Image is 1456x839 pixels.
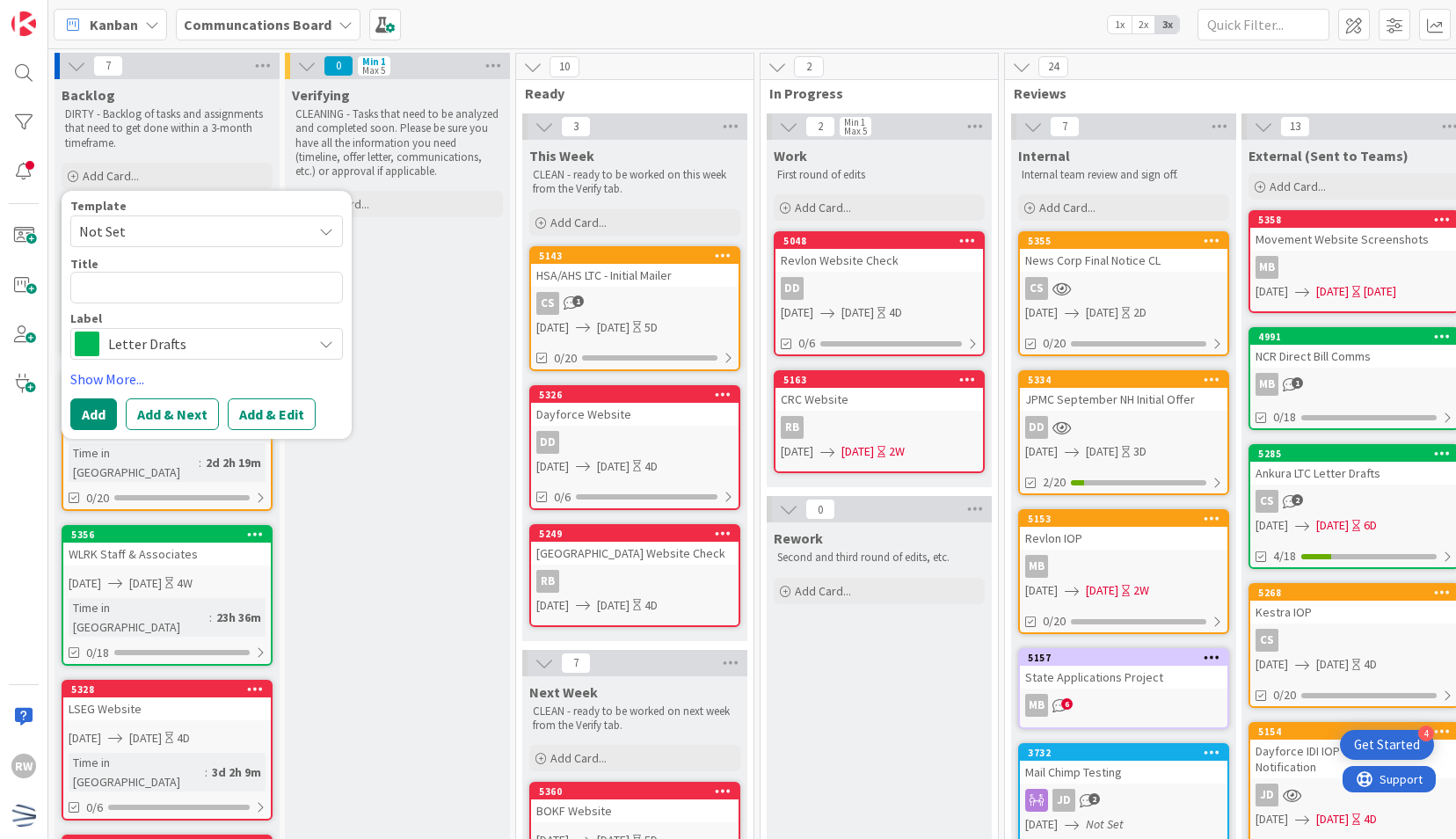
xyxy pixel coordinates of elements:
[1316,655,1349,674] span: [DATE]
[1038,56,1068,77] span: 24
[1256,373,1278,396] div: MB
[1039,200,1096,215] span: Add Card...
[1155,16,1179,33] span: 3x
[201,453,266,472] div: 2d 2h 19m
[539,389,739,401] div: 5326
[1354,736,1420,754] div: Get Started
[1316,282,1349,301] span: [DATE]
[536,292,559,315] div: CS
[844,118,865,127] div: Min 1
[11,754,36,778] div: RW
[71,683,271,696] div: 5328
[1133,303,1147,322] div: 2D
[783,235,983,247] div: 5048
[1052,789,1075,812] div: JD
[212,608,266,627] div: 23h 36m
[1132,16,1155,33] span: 2x
[129,574,162,593] span: [DATE]
[841,442,874,461] span: [DATE]
[1020,233,1227,249] div: 5355
[1043,473,1066,492] span: 2/20
[1020,372,1227,411] div: 5334JPMC September NH Initial Offer
[539,785,739,798] div: 5360
[844,127,867,135] div: Max 5
[1256,516,1288,535] span: [DATE]
[1020,745,1227,784] div: 3732Mail Chimp Testing
[775,372,983,388] div: 5163
[794,56,824,77] span: 2
[1316,810,1349,828] span: [DATE]
[69,598,209,637] div: Time in [GEOGRAPHIC_DATA]
[795,200,851,215] span: Add Card...
[69,729,101,748] span: [DATE]
[362,57,386,66] div: Min 1
[1018,147,1070,164] span: Internal
[292,86,350,104] span: Verifying
[1020,511,1227,527] div: 5153
[539,528,739,540] div: 5249
[70,312,102,325] span: Label
[775,416,983,439] div: RB
[1256,784,1278,806] div: JD
[775,233,983,249] div: 5048
[205,762,207,782] span: :
[1043,334,1066,353] span: 0/20
[561,116,591,137] span: 3
[550,215,607,230] span: Add Card...
[1273,547,1296,565] span: 4/18
[1020,789,1227,812] div: JD
[777,551,981,565] p: Second and third round of edits, etc.
[62,86,115,104] span: Backlog
[554,488,571,507] span: 0/6
[1025,303,1058,322] span: [DATE]
[1020,277,1227,300] div: CS
[1020,650,1227,689] div: 5157State Applications Project
[798,334,815,353] span: 0/6
[108,332,303,356] span: Letter Drafts
[1020,249,1227,272] div: News Corp Final Notice CL
[554,349,577,368] span: 0/20
[805,116,835,137] span: 2
[1198,9,1329,40] input: Quick Filter...
[1022,168,1226,182] p: Internal team review and sign off.
[531,264,739,287] div: HSA/AHS LTC - Initial Mailer
[531,570,739,593] div: RB
[129,729,162,748] span: [DATE]
[1256,655,1288,674] span: [DATE]
[1020,761,1227,784] div: Mail Chimp Testing
[69,443,199,482] div: Time in [GEOGRAPHIC_DATA]
[536,596,569,615] span: [DATE]
[1256,282,1288,301] span: [DATE]
[11,11,36,36] img: Visit kanbanzone.com
[531,526,739,565] div: 5249[GEOGRAPHIC_DATA] Website Check
[783,374,983,386] div: 5163
[70,398,117,430] button: Add
[1025,555,1048,578] div: MB
[536,318,569,337] span: [DATE]
[531,431,739,454] div: DD
[536,457,569,476] span: [DATE]
[597,457,630,476] span: [DATE]
[177,574,193,593] div: 4W
[597,318,630,337] span: [DATE]
[1256,490,1278,513] div: CS
[126,398,219,430] button: Add & Next
[1043,612,1066,631] span: 0/20
[531,292,739,315] div: CS
[362,66,385,75] div: Max 5
[531,526,739,542] div: 5249
[644,318,658,337] div: 5D
[781,442,813,461] span: [DATE]
[1108,16,1132,33] span: 1x
[11,803,36,828] img: avatar
[1028,652,1227,664] div: 5157
[1028,513,1227,525] div: 5153
[199,453,201,472] span: :
[1273,686,1296,704] span: 0/20
[295,107,499,179] p: CLEANING - Tasks that need to be analyzed and completed soon. Please be sure you have all the inf...
[1270,179,1326,194] span: Add Card...
[93,55,123,77] span: 7
[1256,629,1278,652] div: CS
[70,256,98,272] label: Title
[889,303,902,322] div: 4D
